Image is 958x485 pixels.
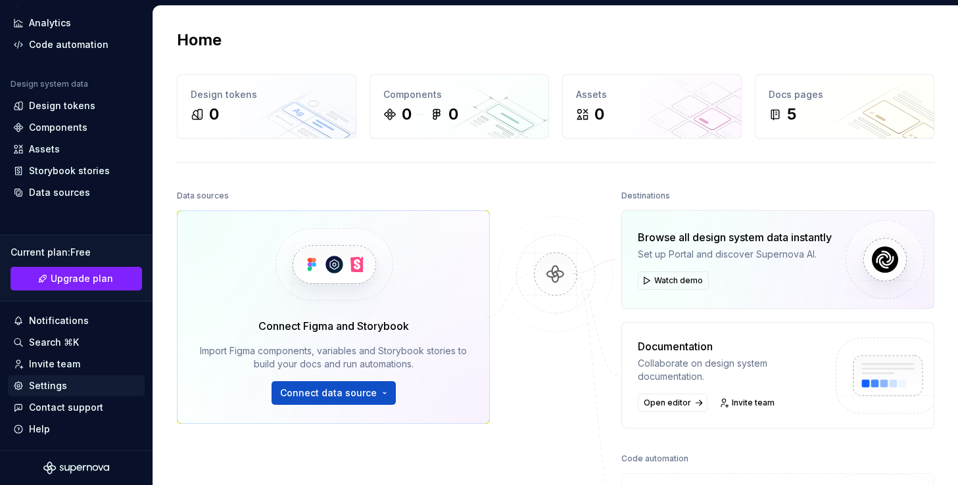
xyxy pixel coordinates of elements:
div: Data sources [177,187,229,205]
a: Docs pages5 [755,74,934,139]
div: 5 [787,104,796,125]
button: Connect data source [272,381,396,405]
a: Upgrade plan [11,267,142,290]
a: Design tokens0 [177,74,356,139]
div: 0 [402,104,412,125]
div: Docs pages [769,88,921,101]
a: Invite team [715,394,780,412]
a: Open editor [638,394,707,412]
div: Components [383,88,535,101]
button: Search ⌘K [8,332,145,353]
div: Code automation [621,450,688,468]
div: Code automation [29,38,108,51]
a: Storybook stories [8,160,145,181]
a: Assets0 [562,74,742,139]
div: Invite team [29,358,80,371]
div: Design tokens [29,99,95,112]
div: Contact support [29,401,103,414]
span: Invite team [732,398,775,408]
div: Import Figma components, variables and Storybook stories to build your docs and run automations. [196,344,471,371]
button: Help [8,419,145,440]
div: Design system data [11,79,88,89]
a: Code automation [8,34,145,55]
a: Settings [8,375,145,396]
a: Design tokens [8,95,145,116]
div: Notifications [29,314,89,327]
a: Components [8,117,145,138]
span: Connect data source [280,386,377,400]
h2: Home [177,30,222,51]
div: Data sources [29,186,90,199]
div: Set up Portal and discover Supernova AI. [638,248,832,261]
div: Connect Figma and Storybook [258,318,409,334]
span: Watch demo [654,275,703,286]
div: Current plan : Free [11,246,142,259]
div: Components [29,121,87,134]
span: Upgrade plan [51,272,113,285]
button: Contact support [8,397,145,418]
a: Analytics [8,12,145,34]
svg: Supernova Logo [43,461,109,474]
div: Browse all design system data instantly [638,229,832,245]
div: Settings [29,379,67,392]
span: Open editor [644,398,691,408]
div: Help [29,423,50,436]
div: Assets [29,143,60,156]
div: Collaborate on design system documentation. [638,357,823,383]
button: Notifications [8,310,145,331]
div: 0 [594,104,604,125]
div: Destinations [621,187,670,205]
a: Components00 [370,74,549,139]
div: Search ⌘K [29,336,79,349]
div: Analytics [29,16,71,30]
div: Design tokens [191,88,343,101]
div: 0 [209,104,219,125]
div: Documentation [638,338,823,354]
a: Data sources [8,182,145,203]
div: Storybook stories [29,164,110,177]
div: 0 [448,104,458,125]
a: Invite team [8,354,145,375]
button: Watch demo [638,271,709,290]
a: Assets [8,139,145,160]
div: Assets [576,88,728,101]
